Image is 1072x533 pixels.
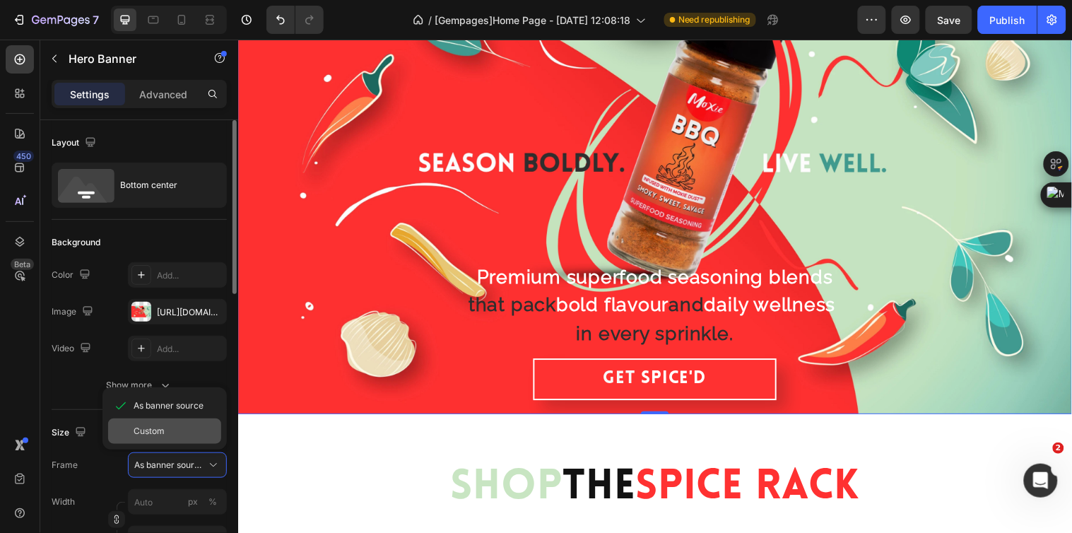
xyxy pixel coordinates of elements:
[926,6,972,34] button: Save
[120,169,206,201] div: Bottom center
[678,13,750,26] span: Need republishing
[128,489,227,515] input: px%
[1053,443,1064,454] span: 2
[978,6,1037,34] button: Publish
[474,259,608,281] strong: daily wellness
[208,496,217,508] div: %
[134,425,165,438] span: Custom
[266,6,324,34] div: Undo/Redo
[428,13,432,28] span: /
[216,435,330,477] span: Shop
[188,496,198,508] div: px
[134,459,204,471] span: As banner source
[237,40,1072,533] iframe: To enrich screen reader interactions, please activate Accessibility in Grammarly extension settings
[404,435,632,477] span: Spice Rack
[235,259,324,281] span: that pack
[70,87,110,102] p: Settings
[52,459,78,471] label: Frame
[134,399,204,412] span: As banner source
[52,339,94,358] div: Video
[157,269,223,282] div: Add...
[938,14,961,26] span: Save
[157,306,223,319] div: [URL][DOMAIN_NAME]
[52,423,89,443] div: Size
[371,336,404,354] span: Get
[324,259,367,281] strong: bold
[435,13,630,28] span: [Gempages]Home Page - [DATE] 12:08:18
[69,50,189,67] p: Hero Banner
[410,336,476,354] span: Spice'd
[1024,464,1058,498] iframe: Intercom live chat
[6,6,105,34] button: 7
[52,373,227,398] button: Show more
[52,303,96,322] div: Image
[184,493,201,510] button: %
[11,259,34,270] div: Beta
[93,11,99,28] p: 7
[52,134,99,153] div: Layout
[344,288,504,310] span: in every sprinkle.
[52,496,75,508] label: Width
[128,452,227,478] button: As banner source
[157,343,223,356] div: Add...
[438,259,474,281] span: and
[372,259,438,281] strong: flavour
[13,151,34,162] div: 450
[139,87,187,102] p: Advanced
[107,378,172,392] div: Show more
[52,266,93,285] div: Color
[990,13,1025,28] div: Publish
[52,236,100,249] div: Background
[243,230,605,252] span: Premium superfood seasoning blends
[300,324,548,367] button: <p><span style="color:#F7F7F7;">Get</span> <span style="color:#FFFFFF;">Spice'd</span></p>
[204,493,221,510] button: px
